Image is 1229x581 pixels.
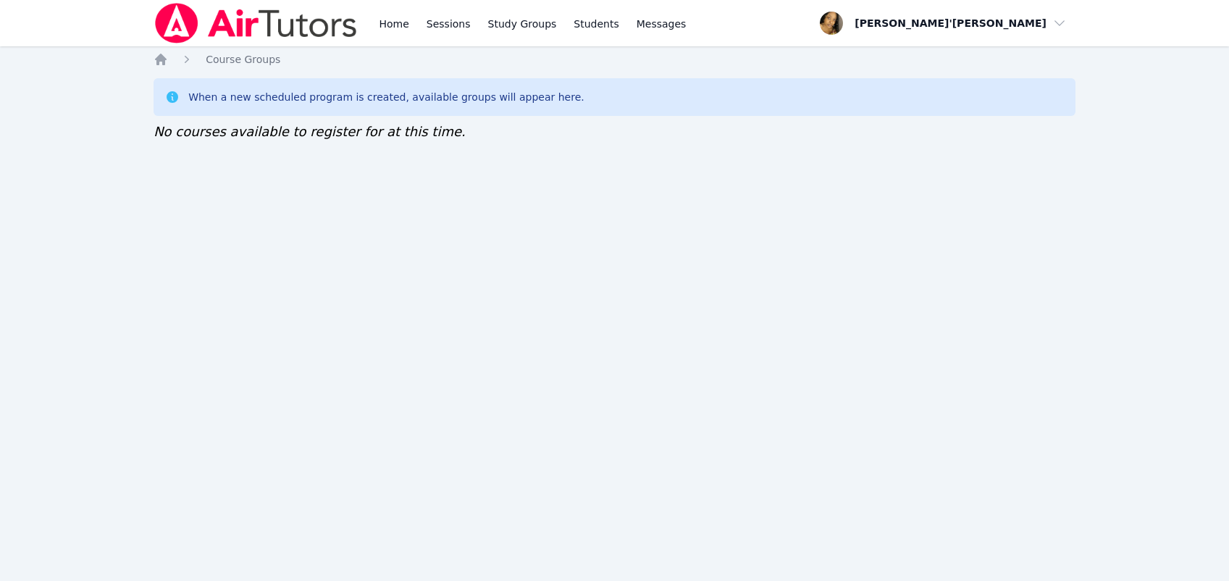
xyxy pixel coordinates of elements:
[206,52,280,67] a: Course Groups
[206,54,280,65] span: Course Groups
[637,17,687,31] span: Messages
[154,3,358,43] img: Air Tutors
[154,52,1075,67] nav: Breadcrumb
[154,124,466,139] span: No courses available to register for at this time.
[188,90,584,104] div: When a new scheduled program is created, available groups will appear here.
